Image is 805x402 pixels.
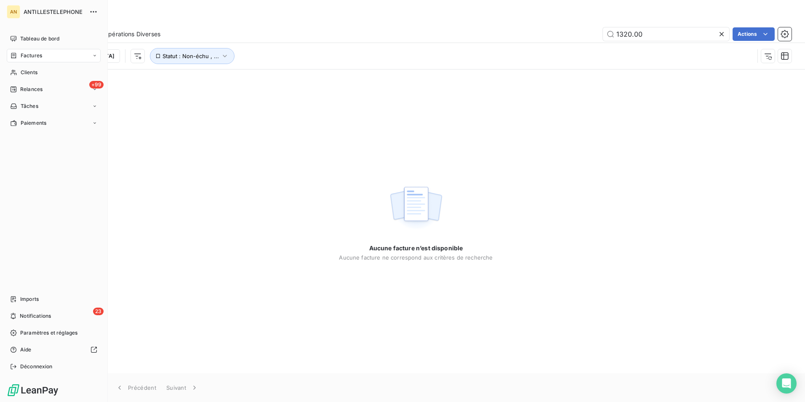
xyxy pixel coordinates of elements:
span: 23 [93,308,104,315]
span: Déconnexion [20,363,53,370]
span: Paiements [21,119,46,127]
button: Statut : Non-échu , ... [150,48,235,64]
button: Actions [733,27,775,41]
span: Factures [21,52,42,59]
div: Open Intercom Messenger [776,373,797,394]
span: Tâches [21,102,38,110]
button: Précédent [110,379,161,397]
span: Aucune facture n’est disponible [369,244,463,252]
img: Logo LeanPay [7,383,59,397]
input: Rechercher [603,27,729,41]
span: Relances [20,86,43,93]
a: Aide [7,343,101,356]
span: Paramètres et réglages [20,329,77,337]
div: AN [7,5,20,19]
img: empty state [389,182,443,234]
button: Suivant [161,379,204,397]
span: Tableau de bord [20,35,59,43]
span: Opérations Diverses [104,30,160,38]
span: Aide [20,346,32,354]
span: ANTILLESTELEPHONE [24,8,84,15]
span: Statut : Non-échu , ... [163,53,219,59]
span: Aucune facture ne correspond aux critères de recherche [339,254,493,261]
span: Clients [21,69,37,76]
span: +99 [89,81,104,88]
span: Imports [20,295,39,303]
span: Notifications [20,312,51,320]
